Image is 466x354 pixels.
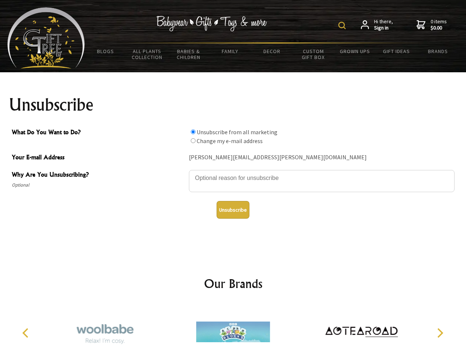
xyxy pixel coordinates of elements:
[189,152,455,163] div: [PERSON_NAME][EMAIL_ADDRESS][PERSON_NAME][DOMAIN_NAME]
[376,44,417,59] a: Gift Ideas
[12,153,185,163] span: Your E-mail Address
[127,44,168,65] a: All Plants Collection
[15,275,452,292] h2: Our Brands
[197,128,277,136] label: Unsubscribe from all marketing
[7,7,85,69] img: Babyware - Gifts - Toys and more...
[189,170,455,192] textarea: Why Are You Unsubscribing?
[197,137,263,145] label: Change my e-mail address
[431,25,447,31] strong: $0.00
[334,44,376,59] a: Grown Ups
[12,181,185,190] span: Optional
[210,44,251,59] a: Family
[432,325,448,341] button: Next
[191,129,196,134] input: What Do You Want to Do?
[431,18,447,31] span: 0 items
[168,44,210,65] a: Babies & Children
[374,18,393,31] span: Hi there,
[12,128,185,138] span: What Do You Want to Do?
[417,18,447,31] a: 0 items$0.00
[9,96,458,114] h1: Unsubscribe
[361,18,393,31] a: Hi there,Sign in
[338,22,346,29] img: product search
[417,44,459,59] a: Brands
[293,44,334,65] a: Custom Gift Box
[85,44,127,59] a: BLOGS
[18,325,35,341] button: Previous
[251,44,293,59] a: Decor
[217,201,249,219] button: Unsubscribe
[12,170,185,181] span: Why Are You Unsubscribing?
[374,25,393,31] strong: Sign in
[156,16,267,31] img: Babywear - Gifts - Toys & more
[191,138,196,143] input: What Do You Want to Do?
